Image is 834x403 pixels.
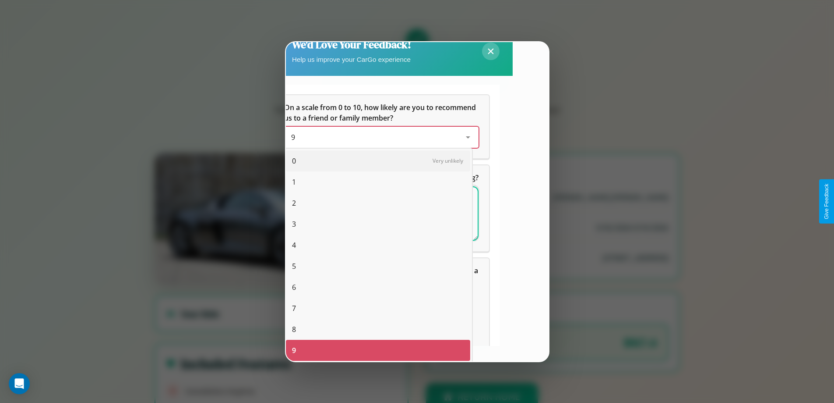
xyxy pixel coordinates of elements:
span: What can we do to make your experience more satisfying? [284,173,479,182]
div: 3 [286,214,470,235]
div: 7 [286,298,470,319]
div: On a scale from 0 to 10, how likely are you to recommend us to a friend or family member? [284,127,479,148]
h5: On a scale from 0 to 10, how likely are you to recommend us to a friend or family member? [284,102,479,123]
span: 1 [292,177,296,187]
span: 5 [292,261,296,271]
div: 6 [286,277,470,298]
span: 9 [292,345,296,356]
span: On a scale from 0 to 10, how likely are you to recommend us to a friend or family member? [284,103,478,123]
div: 1 [286,171,470,193]
div: 8 [286,319,470,340]
div: On a scale from 0 to 10, how likely are you to recommend us to a friend or family member? [274,95,489,158]
span: 0 [292,156,296,166]
span: 4 [292,240,296,250]
span: 8 [292,324,296,335]
h2: We'd Love Your Feedback! [292,37,411,52]
span: 6 [292,282,296,292]
div: Open Intercom Messenger [9,373,30,394]
span: 3 [292,219,296,229]
div: 9 [286,340,470,361]
span: Very unlikely [433,157,463,164]
div: 2 [286,193,470,214]
div: 4 [286,235,470,256]
span: Which of the following features do you value the most in a vehicle? [284,266,480,286]
span: 7 [292,303,296,314]
div: 10 [286,361,470,382]
p: Help us improve your CarGo experience [292,53,411,65]
div: 5 [286,256,470,277]
span: 9 [291,132,295,142]
div: Give Feedback [823,184,830,219]
div: 0 [286,150,470,171]
span: 2 [292,198,296,208]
